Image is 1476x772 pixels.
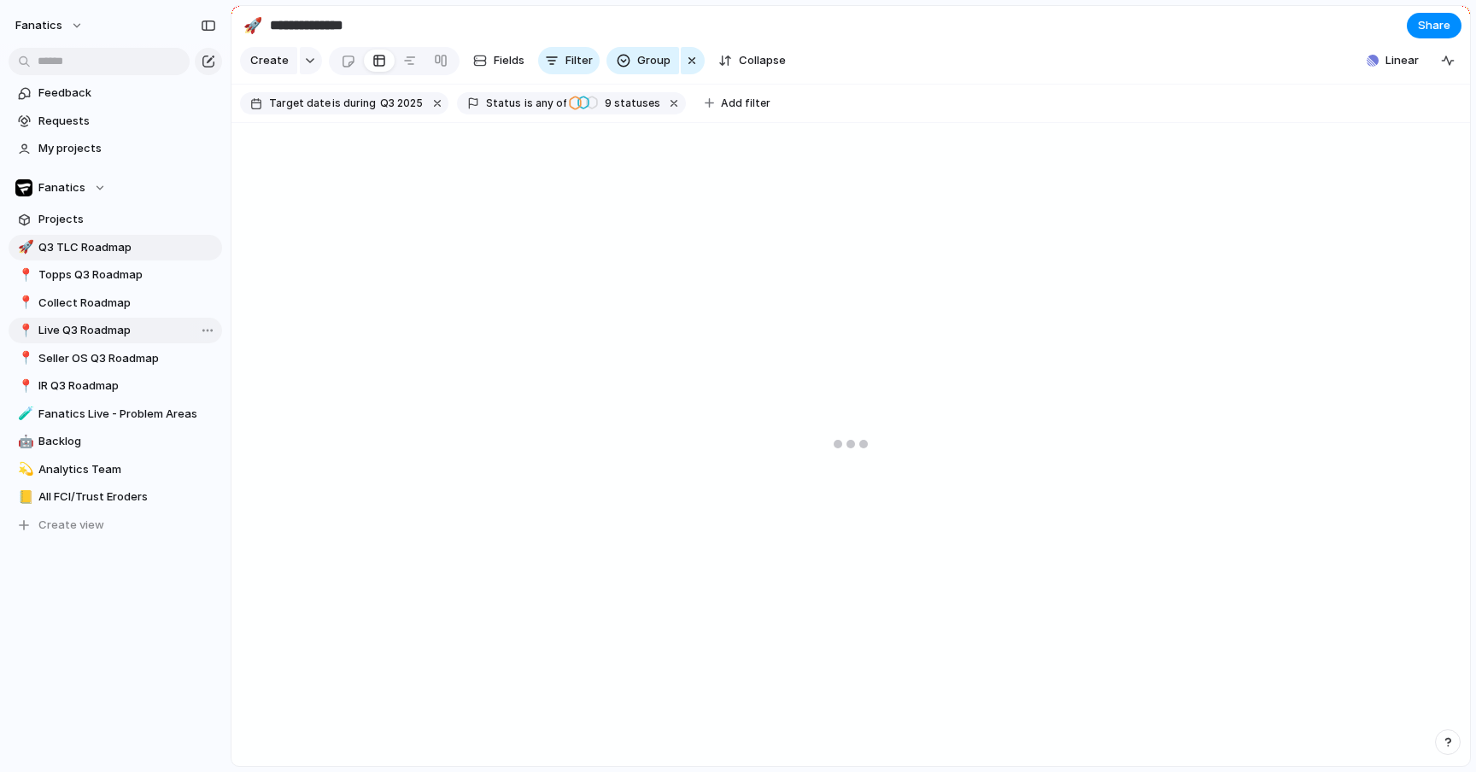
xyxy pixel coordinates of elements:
[269,96,331,111] span: Target date
[521,94,570,113] button: isany of
[239,12,266,39] button: 🚀
[533,96,566,111] span: any of
[250,52,289,69] span: Create
[721,96,770,111] span: Add filter
[332,96,341,111] span: is
[9,80,222,106] a: Feedback
[637,52,671,69] span: Group
[9,207,222,232] a: Projects
[341,96,376,111] span: during
[18,488,30,507] div: 📒
[38,239,216,256] span: Q3 TLC Roadmap
[15,239,32,256] button: 🚀
[18,266,30,285] div: 📍
[15,406,32,423] button: 🧪
[9,401,222,427] a: 🧪Fanatics Live - Problem Areas
[9,108,222,134] a: Requests
[9,373,222,399] a: 📍IR Q3 Roadmap
[694,91,781,115] button: Add filter
[1407,13,1461,38] button: Share
[38,488,216,506] span: All FCI/Trust Eroders
[486,96,521,111] span: Status
[380,96,423,111] span: Q3 2025
[38,377,216,395] span: IR Q3 Roadmap
[18,237,30,257] div: 🚀
[9,136,222,161] a: My projects
[243,14,262,37] div: 🚀
[9,429,222,454] a: 🤖Backlog
[240,47,297,74] button: Create
[38,211,216,228] span: Projects
[15,433,32,450] button: 🤖
[712,47,793,74] button: Collapse
[15,488,32,506] button: 📒
[15,17,62,34] span: fanatics
[9,235,222,260] a: 🚀Q3 TLC Roadmap
[18,404,30,424] div: 🧪
[18,377,30,396] div: 📍
[494,52,524,69] span: Fields
[524,96,533,111] span: is
[1418,17,1450,34] span: Share
[538,47,600,74] button: Filter
[565,52,593,69] span: Filter
[38,517,104,534] span: Create view
[1360,48,1426,73] button: Linear
[18,348,30,368] div: 📍
[331,94,378,113] button: isduring
[739,52,786,69] span: Collapse
[15,461,32,478] button: 💫
[18,321,30,341] div: 📍
[38,406,216,423] span: Fanatics Live - Problem Areas
[38,266,216,284] span: Topps Q3 Roadmap
[9,484,222,510] a: 📒All FCI/Trust Eroders
[9,290,222,316] a: 📍Collect Roadmap
[15,350,32,367] button: 📍
[466,47,531,74] button: Fields
[38,113,216,130] span: Requests
[9,175,222,201] button: Fanatics
[606,47,679,74] button: Group
[568,94,664,113] button: 9 statuses
[18,432,30,452] div: 🤖
[9,262,222,288] a: 📍Topps Q3 Roadmap
[15,266,32,284] button: 📍
[38,295,216,312] span: Collect Roadmap
[38,140,216,157] span: My projects
[38,179,85,196] span: Fanatics
[15,377,32,395] button: 📍
[18,459,30,479] div: 💫
[600,96,660,111] span: statuses
[1385,52,1419,69] span: Linear
[9,346,222,371] a: 📍Seller OS Q3 Roadmap
[9,318,222,343] a: 📍Live Q3 Roadmap
[38,85,216,102] span: Feedback
[9,457,222,482] a: 💫Analytics Team
[15,322,32,339] button: 📍
[8,12,92,39] button: fanatics
[18,293,30,313] div: 📍
[600,96,614,109] span: 9
[38,322,216,339] span: Live Q3 Roadmap
[9,512,222,538] button: Create view
[377,94,426,113] button: Q3 2025
[38,350,216,367] span: Seller OS Q3 Roadmap
[38,433,216,450] span: Backlog
[38,461,216,478] span: Analytics Team
[15,295,32,312] button: 📍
